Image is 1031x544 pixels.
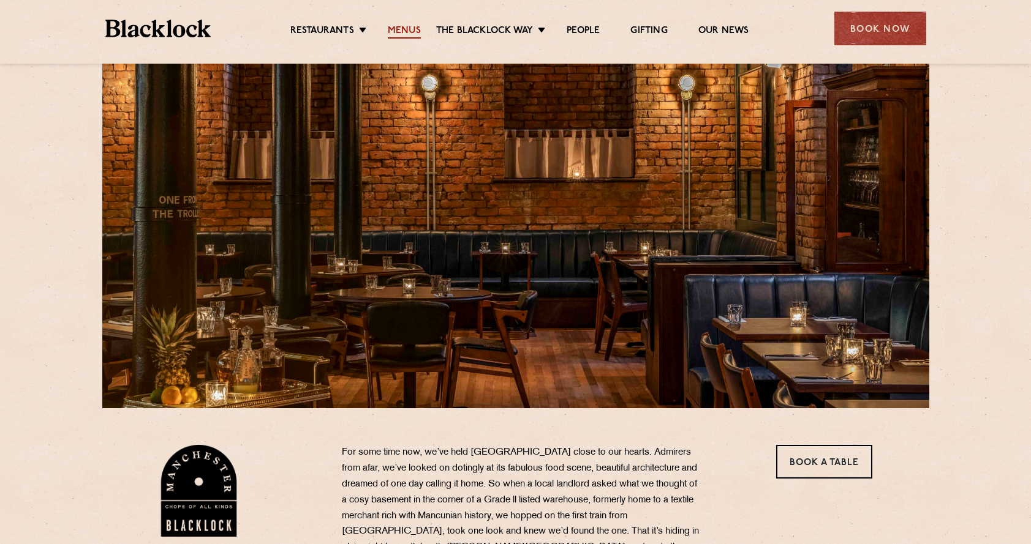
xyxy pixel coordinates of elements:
a: Restaurants [290,25,354,39]
a: The Blacklock Way [436,25,533,39]
a: Book a Table [776,445,872,479]
img: BL_Textured_Logo-footer-cropped.svg [105,20,211,37]
a: Menus [388,25,421,39]
a: Our News [698,25,749,39]
a: Gifting [630,25,667,39]
img: BL_Manchester_Logo-bleed.png [159,445,239,537]
div: Book Now [834,12,926,45]
a: People [567,25,600,39]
